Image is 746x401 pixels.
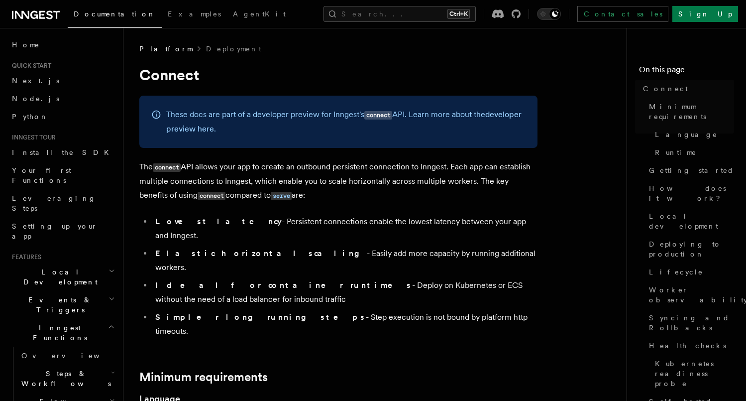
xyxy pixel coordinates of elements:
code: serve [271,192,292,200]
span: Overview [21,352,124,360]
a: Getting started [645,161,734,179]
span: How does it work? [649,183,734,203]
a: Next.js [8,72,117,90]
h1: Connect [139,66,537,84]
span: Getting started [649,165,734,175]
code: connect [198,192,225,200]
a: Syncing and Rollbacks [645,309,734,337]
a: Python [8,108,117,126]
span: Language [655,130,718,139]
span: Your first Functions [12,166,71,184]
a: Language [651,126,734,143]
a: Sign Up [672,6,738,22]
li: - Easily add more capacity by running additional workers. [152,247,537,274]
a: Minimum requirements [645,98,734,126]
strong: Ideal for container runtimes [155,280,412,290]
span: Steps & Workflows [17,369,111,389]
button: Steps & Workflows [17,365,117,393]
button: Local Development [8,263,117,291]
span: Install the SDK [12,148,115,156]
span: Deploying to production [649,239,734,259]
a: Runtime [651,143,734,161]
span: Local Development [8,267,108,287]
strong: Elastic horizontal scaling [155,249,367,258]
span: Python [12,113,48,121]
span: Home [12,40,40,50]
strong: Lowest latency [155,217,282,226]
span: Examples [168,10,221,18]
h4: On this page [639,64,734,80]
span: Local development [649,211,734,231]
a: Setting up your app [8,217,117,245]
a: Examples [162,3,227,27]
span: Syncing and Rollbacks [649,313,734,333]
a: Overview [17,347,117,365]
a: Connect [639,80,734,98]
a: Deploying to production [645,235,734,263]
button: Inngest Functions [8,319,117,347]
span: Minimum requirements [649,102,734,122]
code: connect [153,163,181,172]
a: Your first Functions [8,161,117,189]
code: connect [364,111,392,120]
a: How does it work? [645,179,734,207]
a: Kubernetes readiness probe [651,355,734,393]
span: Inngest Functions [8,323,107,343]
span: Features [8,253,41,261]
span: Setting up your app [12,222,98,240]
a: Leveraging Steps [8,189,117,217]
a: Health checks [645,337,734,355]
a: Deployment [206,44,261,54]
a: Install the SDK [8,143,117,161]
span: Leveraging Steps [12,194,96,212]
a: Lifecycle [645,263,734,281]
a: Contact sales [577,6,668,22]
button: Search...Ctrl+K [323,6,476,22]
span: Health checks [649,341,726,351]
span: Node.js [12,95,59,103]
span: Quick start [8,62,51,70]
span: Next.js [12,77,59,85]
span: Platform [139,44,192,54]
a: Home [8,36,117,54]
span: Connect [643,84,688,94]
span: Lifecycle [649,267,703,277]
span: Inngest tour [8,134,56,141]
span: AgentKit [233,10,286,18]
li: - Persistent connections enable the lowest latency between your app and Inngest. [152,215,537,243]
button: Toggle dark mode [537,8,561,20]
li: - Deploy on Kubernetes or ECS without the need of a load balancer for inbound traffic [152,278,537,306]
kbd: Ctrl+K [447,9,470,19]
p: These docs are part of a developer preview for Inngest's API. Learn more about the . [166,108,526,136]
a: Worker observability [645,281,734,309]
li: - Step execution is not bound by platform http timeouts. [152,310,537,338]
span: Kubernetes readiness probe [655,359,734,389]
a: Documentation [68,3,162,28]
a: Local development [645,207,734,235]
a: Node.js [8,90,117,108]
span: Documentation [74,10,156,18]
span: Runtime [655,147,697,157]
span: Events & Triggers [8,295,108,315]
button: Events & Triggers [8,291,117,319]
a: Minimum requirements [139,370,268,384]
strong: Simpler long running steps [155,312,366,322]
p: The API allows your app to create an outbound persistent connection to Inngest. Each app can esta... [139,160,537,203]
a: serve [271,190,292,200]
a: AgentKit [227,3,292,27]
